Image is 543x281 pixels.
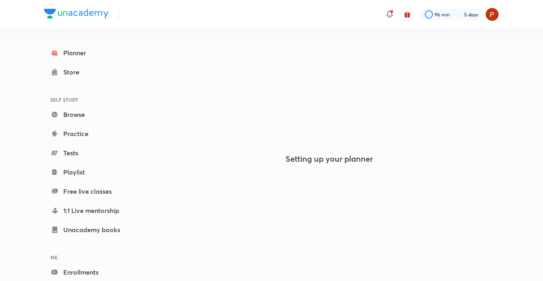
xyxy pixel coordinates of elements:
h6: SELF STUDY [44,93,137,106]
a: Browse [44,106,137,122]
h6: ME [44,251,137,264]
img: streak [455,10,463,18]
img: avatar [404,11,411,18]
a: Tests [44,145,137,161]
div: Store [63,67,84,77]
a: 1:1 Live mentorship [44,203,137,219]
a: Unacademy books [44,222,137,238]
h4: Setting up your planner [286,154,373,164]
a: Playlist [44,164,137,180]
a: Practice [44,126,137,142]
a: Planner [44,45,137,61]
img: Palak [485,8,499,21]
a: Enrollments [44,264,137,280]
a: Free live classes [44,183,137,199]
a: Store [44,64,137,80]
img: Company Logo [44,9,109,18]
button: avatar [401,8,414,21]
a: Company Logo [44,9,109,20]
